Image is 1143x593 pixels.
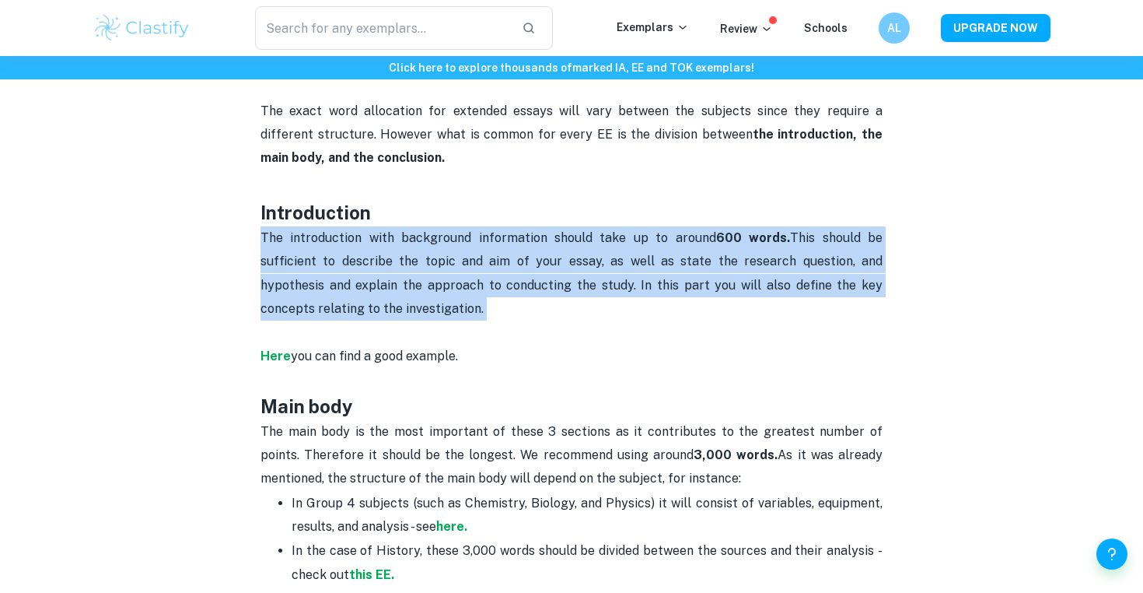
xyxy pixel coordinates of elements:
[941,14,1050,42] button: UPGRADE NOW
[292,539,883,587] p: In the case of History, these 3,000 words should be divided between the sources and their analysi...
[260,349,291,363] a: Here
[879,12,910,44] button: AL
[349,567,394,582] a: this EE.
[255,6,509,50] input: Search for any exemplars...
[716,230,790,245] strong: 600 words.
[292,492,883,539] p: In Group 4 subjects (such as Chemistry, Biology, and Physics) it will consist of variables, equip...
[260,75,883,170] p: The exact word allocation for extended essays will vary between the subjects since they require a...
[694,447,778,462] strong: 3,000 words.
[260,420,883,491] p: The main body is the most important of these 3 sections as it contributes to the greatest number ...
[1096,539,1127,570] button: Help and Feedback
[617,19,689,36] p: Exemplars
[3,59,1140,76] h6: Click here to explore thousands of marked IA, EE and TOK exemplars !
[260,170,883,226] h3: Introduction
[93,12,191,44] img: Clastify logo
[260,392,883,420] h3: Main body
[720,20,773,37] p: Review
[436,519,467,534] a: here.
[260,226,883,392] p: The introduction with background information should take up to around This should be sufficient t...
[804,22,848,34] a: Schools
[886,19,904,37] h6: AL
